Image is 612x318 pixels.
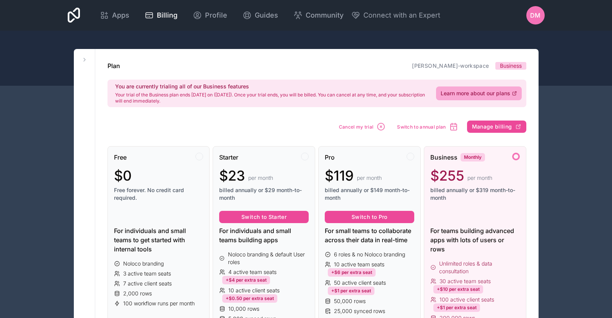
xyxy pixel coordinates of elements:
span: per month [248,174,273,182]
div: For individuals and small teams building apps [219,226,309,245]
span: Starter [219,153,238,162]
a: Guides [236,7,284,24]
span: $119 [325,168,354,183]
a: Billing [138,7,184,24]
div: +$4 per extra seat [222,276,270,284]
a: Profile [187,7,233,24]
span: 100 workflow runs per month [123,300,195,307]
a: Learn more about our plans [436,86,522,100]
span: Apps [112,10,129,21]
span: Connect with an Expert [363,10,440,21]
span: $255 [430,168,464,183]
span: Billing [157,10,177,21]
div: Monthly [461,153,485,161]
div: For small teams to collaborate across their data in real-time [325,226,414,245]
span: billed annually or $29 month-to-month [219,186,309,202]
span: Switch to annual plan [397,124,446,130]
div: +$6 per extra seat [328,268,376,277]
span: per month [357,174,382,182]
span: DM [530,11,540,20]
div: For individuals and small teams to get started with internal tools [114,226,203,254]
span: 4 active team seats [228,268,277,276]
button: Switch to Pro [325,211,414,223]
span: Pro [325,153,335,162]
span: billed annually or $319 month-to-month [430,186,520,202]
span: billed annually or $149 month-to-month [325,186,414,202]
span: 10 active client seats [228,287,280,294]
span: Business [430,153,457,162]
div: +$10 per extra seat [433,285,483,294]
span: $0 [114,168,132,183]
span: Noloco branding & default User roles [228,251,309,266]
span: 100 active client seats [439,296,494,303]
p: Your trial of the Business plan ends [DATE] on ([DATE]). Once your trial ends, you will be billed... [115,92,427,104]
h2: You are currently trialing all of our Business features [115,83,427,90]
div: +$1 per extra seat [433,303,480,312]
span: Free [114,153,127,162]
a: Apps [94,7,135,24]
span: per month [467,174,492,182]
span: Noloco branding [123,260,164,267]
span: Free forever. No credit card required. [114,186,203,202]
button: Switch to Starter [219,211,309,223]
span: Community [306,10,343,21]
div: For teams building advanced apps with lots of users or rows [430,226,520,254]
span: 10,000 rows [228,305,259,313]
span: 25,000 synced rows [334,307,385,315]
button: Cancel my trial [336,119,389,134]
span: Manage billing [472,123,512,130]
button: Connect with an Expert [351,10,440,21]
button: Switch to annual plan [394,119,461,134]
span: 50,000 rows [334,297,366,305]
span: Business [500,62,522,70]
a: [PERSON_NAME]-workspace [412,62,489,69]
button: Manage billing [467,121,526,133]
span: Cancel my trial [339,124,374,130]
h1: Plan [107,61,120,70]
span: 6 roles & no Noloco branding [334,251,405,258]
span: Learn more about our plans [441,90,510,97]
span: Guides [255,10,278,21]
span: Unlimited roles & data consultation [439,260,519,275]
span: 50 active client seats [334,279,386,287]
span: Profile [205,10,227,21]
span: $23 [219,168,245,183]
a: Community [287,7,350,24]
div: +$1 per extra seat [328,287,374,295]
span: 2,000 rows [123,290,152,297]
div: +$0.50 per extra seat [222,294,277,303]
span: 7 active client seats [123,280,172,287]
span: 3 active team seats [123,270,171,277]
span: 10 active team seats [334,261,384,268]
span: 30 active team seats [439,277,491,285]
